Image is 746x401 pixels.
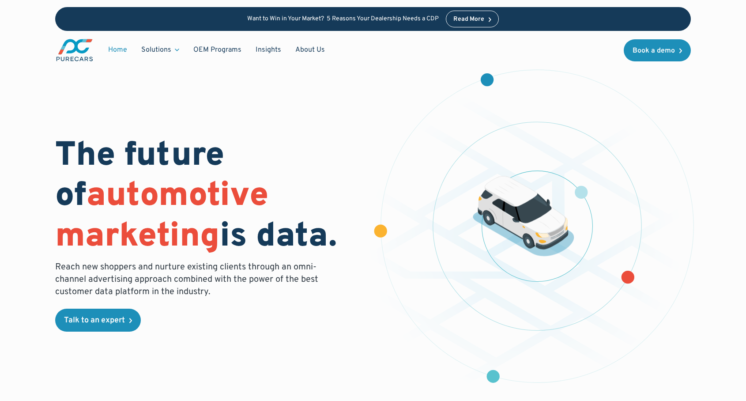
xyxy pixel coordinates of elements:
p: Want to Win in Your Market? 5 Reasons Your Dealership Needs a CDP [247,15,439,23]
div: Book a demo [633,47,675,54]
a: main [55,38,94,62]
div: Solutions [134,42,186,58]
span: automotive marketing [55,175,268,258]
p: Reach new shoppers and nurture existing clients through an omni-channel advertising approach comb... [55,261,324,298]
a: Home [101,42,134,58]
h1: The future of is data. [55,136,362,257]
img: illustration of a vehicle [473,176,574,257]
a: Talk to an expert [55,309,141,332]
div: Read More [453,16,484,23]
div: Talk to an expert [64,317,125,325]
a: About Us [288,42,332,58]
a: Insights [249,42,288,58]
a: OEM Programs [186,42,249,58]
img: purecars logo [55,38,94,62]
a: Read More [446,11,499,27]
a: Book a demo [624,39,691,61]
div: Solutions [141,45,171,55]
